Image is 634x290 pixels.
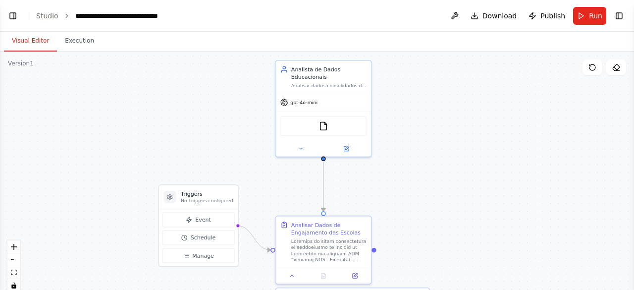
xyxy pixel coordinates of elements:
[341,271,368,281] button: Open in side panel
[162,248,234,263] button: Manage
[162,213,234,228] button: Event
[275,216,372,285] div: Analisar Dados de Engajamento das EscolasLoremips do sitam consectetura el seddoeiusmo te incidid...
[8,59,34,67] div: Version 1
[291,65,367,81] div: Analista de Dados Educacionais
[290,99,317,106] span: gpt-4o-mini
[589,11,602,21] span: Run
[291,238,367,263] div: Loremips do sitam consectetura el seddoeiusmo te incidid ut laboreetdo ma aliquaen ADM "Veniamq N...
[192,252,214,260] span: Manage
[36,12,58,20] a: Studio
[7,240,20,253] button: zoom in
[237,222,270,254] g: Edge from triggers to 84d491da-c48e-4c99-8161-c2cc1721cb79
[7,266,20,279] button: fit view
[6,9,20,23] button: Show left sidebar
[467,7,521,25] button: Download
[540,11,565,21] span: Publish
[57,31,102,52] button: Execution
[181,190,233,198] h3: Triggers
[7,253,20,266] button: zoom out
[482,11,517,21] span: Download
[162,231,234,245] button: Schedule
[195,216,211,224] span: Event
[612,9,626,23] button: Show right sidebar
[319,121,328,131] img: FileReadTool
[307,271,340,281] button: No output available
[158,184,239,267] div: TriggersNo triggers configuredEventScheduleManage
[181,198,233,204] p: No triggers configured
[36,11,183,21] nav: breadcrumb
[291,221,367,236] div: Analisar Dados de Engajamento das Escolas
[275,60,372,157] div: Analista de Dados EducacionaisAnalisar dados consolidados de engajamento de escolas em formato CS...
[573,7,606,25] button: Run
[291,83,367,89] div: Analisar dados consolidados de engajamento de escolas em formato CSV para identificar padrões, an...
[4,31,57,52] button: Visual Editor
[191,234,215,242] span: Schedule
[525,7,569,25] button: Publish
[324,144,369,153] button: Open in side panel
[319,161,327,211] g: Edge from c31a20c1-e841-41fd-9ee0-7801c7e8d550 to 84d491da-c48e-4c99-8161-c2cc1721cb79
